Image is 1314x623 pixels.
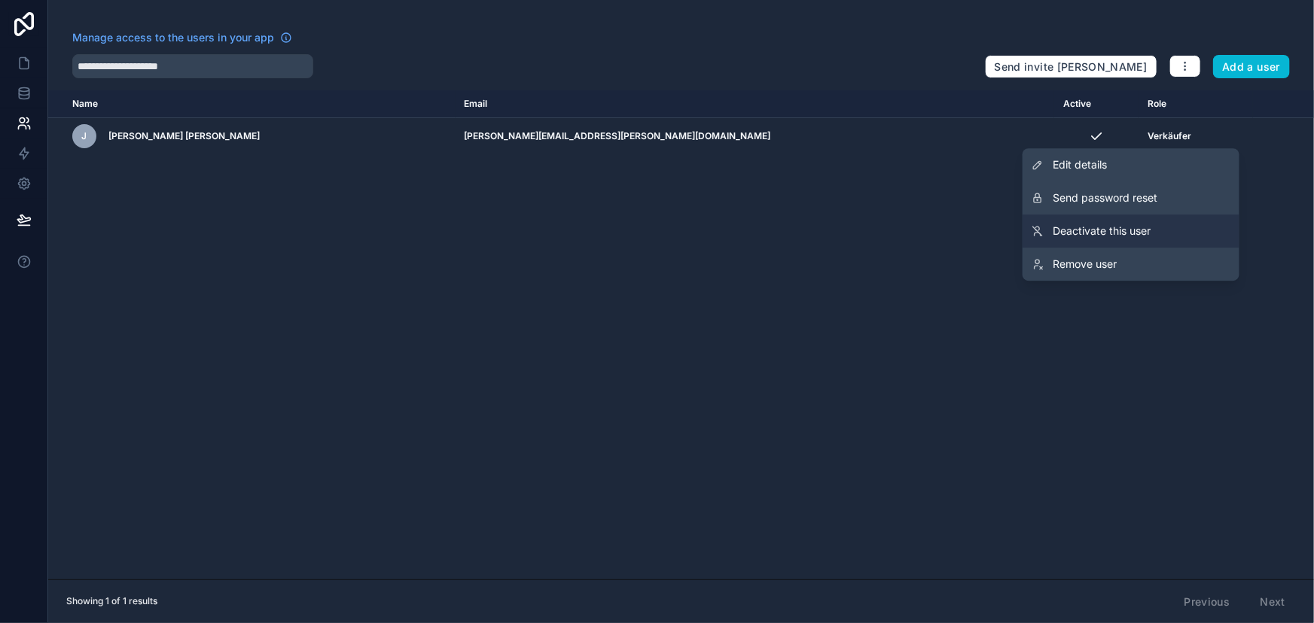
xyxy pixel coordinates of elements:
[1023,248,1239,281] a: Remove user
[1053,157,1107,172] span: Edit details
[1053,190,1157,205] span: Send password reset
[1053,223,1151,239] span: Deactivate this user
[1023,214,1239,248] a: Deactivate this user
[1023,181,1239,214] button: Send password reset
[985,55,1157,79] button: Send invite [PERSON_NAME]
[48,90,456,118] th: Name
[1023,148,1239,181] a: Edit details
[72,30,292,45] a: Manage access to the users in your app
[456,90,1054,118] th: Email
[1139,90,1252,118] th: Role
[72,30,274,45] span: Manage access to the users in your app
[1148,130,1191,142] span: Verkäufer
[1053,257,1117,272] span: Remove user
[82,130,87,142] span: J
[108,130,260,142] span: [PERSON_NAME] [PERSON_NAME]
[66,595,157,607] span: Showing 1 of 1 results
[1054,90,1139,118] th: Active
[48,90,1314,579] div: scrollable content
[1213,55,1291,79] button: Add a user
[456,118,1054,155] td: [PERSON_NAME][EMAIL_ADDRESS][PERSON_NAME][DOMAIN_NAME]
